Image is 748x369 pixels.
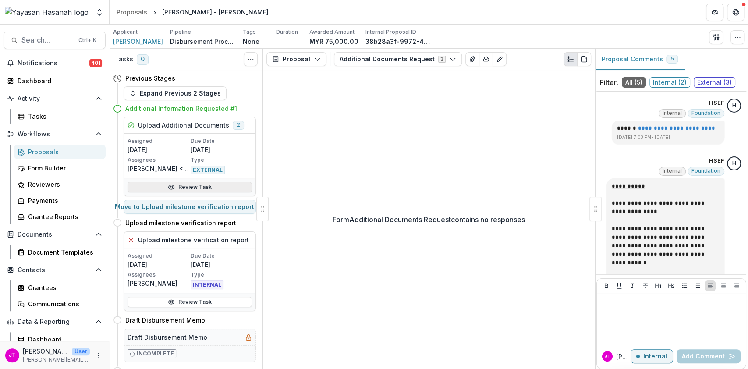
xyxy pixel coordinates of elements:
a: Tasks [14,109,106,124]
button: Strike [640,280,651,291]
button: Partners [706,4,723,21]
div: Reviewers [28,180,99,189]
h4: Previous Stages [125,74,175,83]
a: Review Task [128,297,252,307]
p: Due Date [191,137,252,145]
button: PDF view [577,52,591,66]
h4: Additional Information Requested #1 [125,104,237,113]
p: MYR 75,000.00 [309,37,358,46]
p: Assigned [128,137,189,145]
button: More [93,350,104,361]
button: Move to Upload milestone verification report [124,200,256,214]
a: Document Templates [14,245,106,259]
span: Data & Reporting [18,318,92,326]
span: Notifications [18,60,89,67]
span: Workflows [18,131,92,138]
button: Open Data & Reporting [4,315,106,329]
span: Internal [663,168,682,174]
button: Open entity switcher [93,4,106,21]
div: [PERSON_NAME] - [PERSON_NAME] [162,7,269,17]
span: Search... [21,36,73,44]
span: 401 [89,59,102,67]
a: Proposals [113,6,151,18]
p: Applicant [113,28,138,36]
p: HSEF [709,99,724,107]
p: User [72,348,90,355]
span: Foundation [691,110,720,116]
p: Duration [276,28,298,36]
span: Internal [663,110,682,116]
button: Bullet List [679,280,690,291]
div: Grantees [28,283,99,292]
button: Internal [631,349,673,363]
button: Plaintext view [564,52,578,66]
p: Awarded Amount [309,28,355,36]
p: Internal [643,353,667,360]
p: HSEF [709,156,724,165]
a: Dashboard [4,74,106,88]
button: Ordered List [692,280,702,291]
p: Form Additional Documents Request contains no responses [333,214,525,225]
a: Reviewers [14,177,106,192]
span: Activity [18,95,92,103]
div: Grantee Reports [28,212,99,221]
button: View Attached Files [465,52,479,66]
h5: Draft Disbursement Memo [128,333,207,342]
button: Open Contacts [4,263,106,277]
button: Proposal [266,52,326,66]
a: Communications [14,297,106,311]
p: Assignees [128,271,189,279]
p: Assigned [128,252,189,260]
div: Proposals [28,147,99,156]
button: Expand Previous 2 Stages [124,86,227,100]
div: Document Templates [28,248,99,257]
a: Proposals [14,145,106,159]
p: [DATE] [128,260,189,269]
span: [PERSON_NAME] [113,37,163,46]
p: None [243,37,259,46]
div: Dashboard [18,76,99,85]
button: Add Comment [677,349,741,363]
span: 5 [670,56,674,62]
p: 38b28a3f-9972-4cf7-a406-caef86fa5581 [365,37,431,46]
p: Disbursement Process [170,37,236,46]
a: Grantees [14,280,106,295]
p: Internal Proposal ID [365,28,416,36]
div: Tasks [28,112,99,121]
button: Notifications401 [4,56,106,70]
a: Grantee Reports [14,209,106,224]
button: Get Help [727,4,744,21]
a: Payments [14,193,106,208]
span: EXTERNAL [191,166,225,174]
button: Open Activity [4,92,106,106]
button: Underline [614,280,624,291]
button: Toggle View Cancelled Tasks [244,52,258,66]
p: [PERSON_NAME] <[EMAIL_ADDRESS][DOMAIN_NAME]> [128,164,189,173]
p: [PERSON_NAME] [616,352,631,361]
button: Italicize [627,280,638,291]
button: Search... [4,32,106,49]
nav: breadcrumb [113,6,272,18]
p: [DATE] [191,260,252,269]
p: Type [191,271,252,279]
img: Yayasan Hasanah logo [5,7,89,18]
span: External ( 3 ) [694,77,735,88]
p: [DATE] 7:03 PM • [DATE] [617,134,719,141]
div: Dashboard [28,335,99,344]
button: Align Left [705,280,716,291]
h5: Upload milestone verification report [138,235,249,245]
div: Proposals [117,7,147,17]
button: Heading 2 [666,280,677,291]
div: Josselyn Tan [605,354,610,358]
span: Internal ( 2 ) [649,77,690,88]
div: HSEF [732,161,736,167]
h4: Draft Disbursement Memo [125,316,205,325]
div: Form Builder [28,163,99,173]
p: [PERSON_NAME][EMAIL_ADDRESS][DOMAIN_NAME] [23,356,90,364]
p: [PERSON_NAME] [23,347,68,356]
p: Filter: [600,77,618,88]
h5: Upload Additional Documents [138,121,229,130]
button: Align Right [731,280,741,291]
p: [DATE] [128,145,189,154]
span: 0 [137,54,149,65]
